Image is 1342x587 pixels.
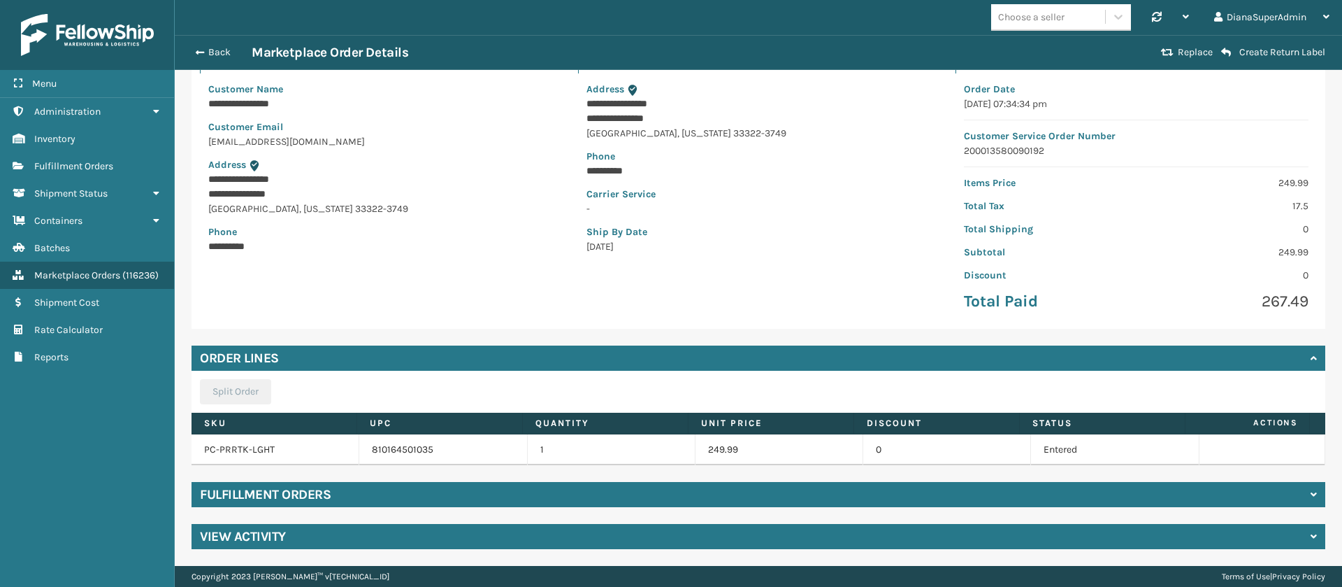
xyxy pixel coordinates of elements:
span: Shipment Status [34,188,108,199]
p: 0 [1145,268,1308,283]
p: 267.49 [1145,291,1308,312]
span: Address [208,159,246,171]
p: Customer Email [208,120,553,134]
p: [EMAIL_ADDRESS][DOMAIN_NAME] [208,134,553,149]
p: Ship By Date [586,225,931,239]
p: Copyright 2023 [PERSON_NAME]™ v [TECHNICAL_ID] [192,566,389,587]
p: [GEOGRAPHIC_DATA] , [US_STATE] 33322-3749 [208,201,553,216]
button: Replace [1157,46,1217,59]
span: Actions [1190,411,1306,434]
h3: Marketplace Order Details [252,44,408,61]
div: Choose a seller [998,10,1065,24]
p: 17.5 [1145,199,1308,213]
p: Total Paid [964,291,1127,312]
td: 810164501035 [359,434,527,465]
p: 249.99 [1145,245,1308,260]
p: Items Price [964,176,1127,190]
p: Carrier Service [586,187,931,201]
span: Address [586,83,624,95]
p: 0 [1145,222,1308,236]
span: Batches [34,242,70,254]
span: Containers [34,215,82,227]
p: Discount [964,268,1127,283]
label: Unit Price [701,417,841,430]
label: SKU [204,417,344,430]
span: Rate Calculator [34,324,103,336]
td: 249.99 [695,434,863,465]
span: Menu [32,78,57,90]
button: Split Order [200,379,271,404]
label: Discount [867,417,1006,430]
span: Fulfillment Orders [34,160,113,172]
p: 249.99 [1145,176,1308,190]
p: [GEOGRAPHIC_DATA] , [US_STATE] 33322-3749 [586,126,931,141]
span: Inventory [34,133,75,145]
i: Create Return Label [1221,47,1231,58]
h4: Fulfillment Orders [200,486,331,503]
p: Phone [208,225,553,239]
div: | [1222,566,1325,587]
span: Reports [34,351,68,363]
a: Terms of Use [1222,572,1270,581]
p: Total Shipping [964,222,1127,236]
h4: View Activity [200,528,286,545]
label: Quantity [535,417,675,430]
p: [DATE] [586,239,931,254]
label: UPC [370,417,510,430]
h4: Order Lines [200,350,279,367]
p: Customer Service Order Number [964,129,1308,143]
p: Phone [586,149,931,164]
p: [DATE] 07:34:34 pm [964,97,1308,111]
td: 1 [528,434,695,465]
button: Back [187,46,252,59]
span: Marketplace Orders [34,269,120,281]
button: Create Return Label [1217,46,1329,59]
img: logo [21,14,154,56]
a: PC-PRRTK-LGHT [204,444,275,455]
td: 0 [863,434,1031,465]
label: Status [1032,417,1172,430]
p: - [586,201,931,216]
i: Replace [1161,48,1174,57]
span: Administration [34,106,101,118]
span: Shipment Cost [34,297,99,309]
a: Privacy Policy [1272,572,1325,581]
p: Subtotal [964,245,1127,260]
span: ( 116236 ) [122,269,159,281]
p: Total Tax [964,199,1127,213]
p: Customer Name [208,82,553,97]
p: 200013580090192 [964,143,1308,158]
td: Entered [1031,434,1199,465]
p: Order Date [964,82,1308,97]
